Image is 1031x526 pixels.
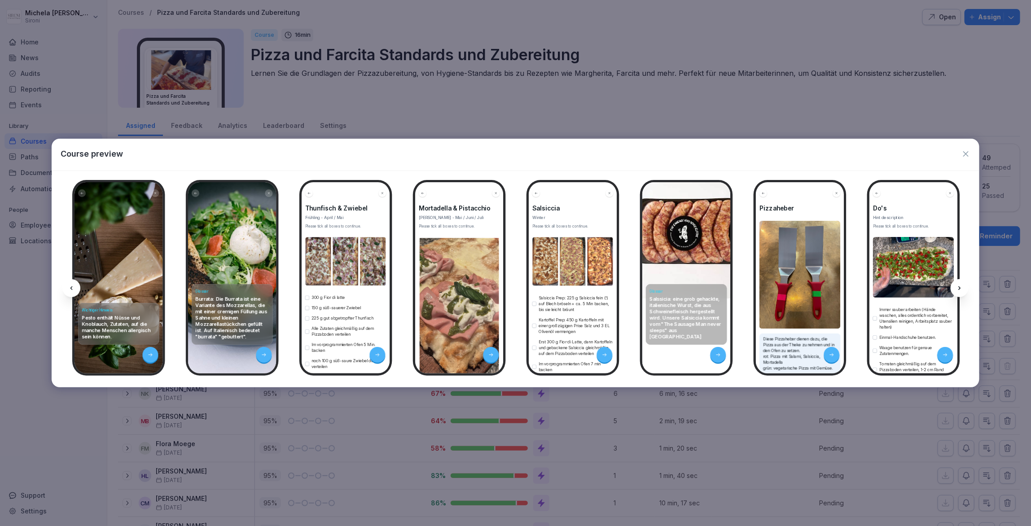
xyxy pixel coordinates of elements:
p: Alle Zutaten gleichmäßig auf dem Pizzaboden verteilen [311,326,386,338]
p: 150 g süß-sauerer Zwiebel [311,305,361,311]
p: Kartoffel Prep: 450 g Kartoffeln mit einer großzügigen Prise Salz und 3 EL Olivenöl vermengen [539,317,614,334]
p: Einmal-Handschuhe benutzen. [879,334,936,340]
img: apr6a0441joxnkuspmz62i8n.png [532,237,614,286]
img: Image and Text preview image [759,221,841,329]
h4: Salsiccia [532,205,614,212]
p: Erst 300 g Fior di Latte, dann Kartoffeln und gebackene Salsiccia gleichmäßig auf dem Pizzaboden ... [539,339,614,356]
p: Course preview [61,148,123,160]
h4: Mortadella & Pistacchio [419,205,500,212]
p: Immer sauber arbeiten (Hände waschen, alles ordentlich vorbereitet, Utensilien reinigen, Arbeitsp... [879,307,954,330]
p: noch 100 g süß-saure Zwiebel darüber verteilen [311,358,386,370]
p: Salssicia: eine grob gehackte, italienische Wurst, die aus Schweinefleisch hergestellt wird. Unse... [649,296,723,340]
img: hjkb08y5jja4gym1h2fzcrcv.png [419,237,500,403]
div: Please tick all boxes to continue. [873,224,954,229]
h4: Glossar [649,289,723,294]
img: dw3lfhmj920phbsw0oq3rgdo.png [305,237,386,286]
p: Im vorprogrammierten Ofen 5 Min. backen [311,342,386,354]
p: Winter [532,215,614,221]
h4: Wichtiger Hinweis [82,308,155,313]
p: Pesto enthält Nüsse und Knoblauch, Zutaten, auf die manche Menschen allergisch sein können. [82,315,155,340]
h4: Do's [873,205,954,212]
h4: Pizzaheber [759,205,841,212]
h4: Glossar [195,289,269,294]
p: Waage benutzen für genaue Zutatenmengen. [879,345,954,356]
p: Diese Pizzaheber dienen dazu, die Pizza aus der Theke zu nehmen und in den Ofen zu setzen. rot: P... [763,337,837,372]
h4: Thunfisch & Zwiebel [305,205,386,212]
div: Please tick all boxes to continue. [305,224,386,229]
p: Frühling - April / Mai [305,215,386,221]
p: Im vorprogrammierten Ofen 7 min backen [539,361,614,373]
p: Tomaten gleichmäßig auf dem Pizzaboden verteilen, 1-2 cm Rand lassen. [879,361,954,378]
div: Please tick all boxes to continue. [419,224,500,229]
p: [PERSON_NAME] - Mai / Juni / Juli [419,215,500,221]
p: Salsiccia Prep: 225 g Salsiccia fein (!) auf Blech bröseln + ca. 5 Min backen, bis sie leicht bräunt [539,295,614,312]
div: Please tick all boxes to continue. [532,224,614,229]
img: s5p535f7rfibdc03e7x0s8rm.png [873,237,954,298]
p: Burrata: Die Burrata ist eine Variante des Mozzarellas, die mit einer cremigen Füllung aus Sahne ... [195,296,269,340]
p: 300 g Fior di latte [311,295,345,301]
p: 225 g gut abgetropfter Thunfisch [311,316,374,321]
p: Hint description [873,215,954,221]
